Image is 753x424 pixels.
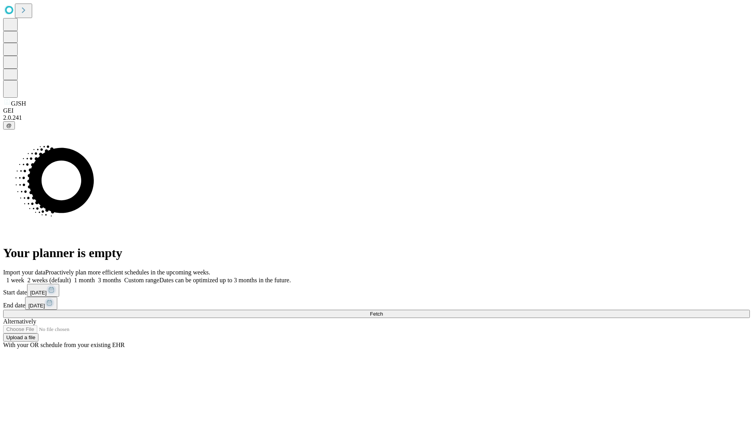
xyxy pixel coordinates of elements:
span: 1 month [74,277,95,283]
span: Custom range [124,277,159,283]
span: [DATE] [30,290,47,296]
div: GEI [3,107,750,114]
span: 1 week [6,277,24,283]
span: [DATE] [28,303,45,309]
span: Import your data [3,269,45,276]
button: @ [3,121,15,130]
button: [DATE] [27,284,59,297]
span: Fetch [370,311,383,317]
span: Proactively plan more efficient schedules in the upcoming weeks. [45,269,210,276]
span: GJSH [11,100,26,107]
span: Dates can be optimized up to 3 months in the future. [159,277,291,283]
button: Fetch [3,310,750,318]
button: [DATE] [25,297,57,310]
div: 2.0.241 [3,114,750,121]
div: End date [3,297,750,310]
span: 2 weeks (default) [27,277,71,283]
div: Start date [3,284,750,297]
span: 3 months [98,277,121,283]
span: Alternatively [3,318,36,325]
span: With your OR schedule from your existing EHR [3,342,125,348]
button: Upload a file [3,333,38,342]
h1: Your planner is empty [3,246,750,260]
span: @ [6,122,12,128]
